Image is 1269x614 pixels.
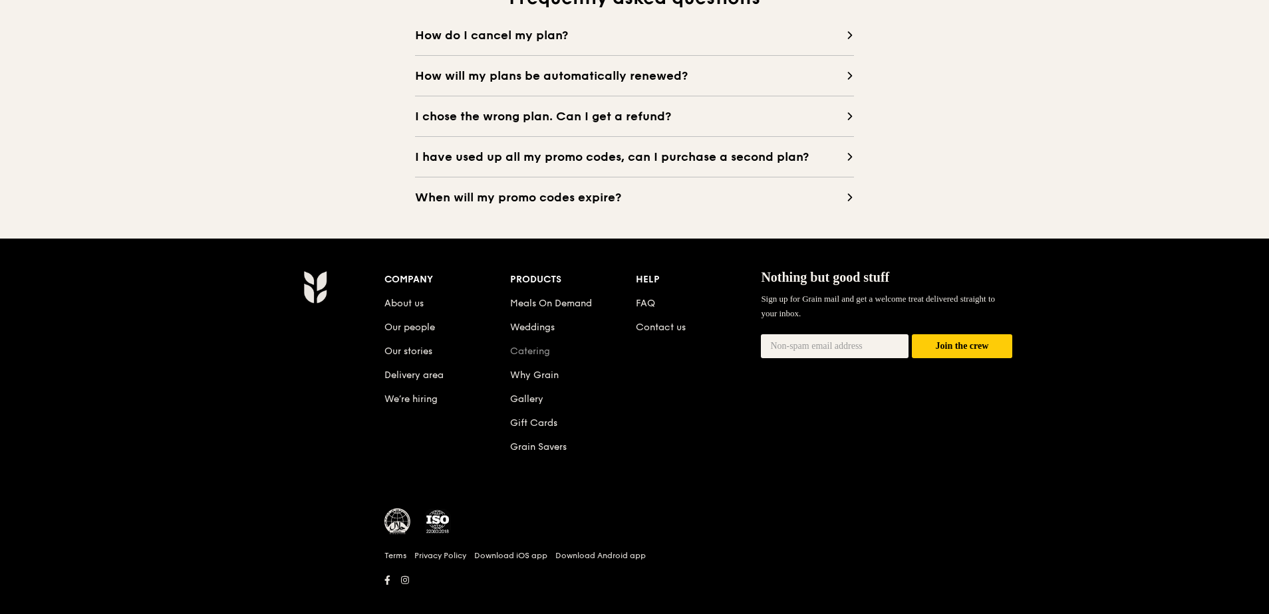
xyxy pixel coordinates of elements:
[415,26,846,45] span: How do I cancel my plan?
[384,270,510,289] div: Company
[384,369,444,381] a: Delivery area
[384,298,424,309] a: About us
[384,393,438,405] a: We’re hiring
[510,322,555,333] a: Weddings
[251,589,1018,600] h6: Revision
[415,107,846,126] span: I chose the wrong plan. Can I get a refund?
[414,550,466,561] a: Privacy Policy
[384,322,435,333] a: Our people
[510,298,592,309] a: Meals On Demand
[761,270,889,284] span: Nothing but good stuff
[761,294,995,318] span: Sign up for Grain mail and get a welcome treat delivered straight to your inbox.
[384,508,411,535] img: MUIS Halal Certified
[510,393,543,405] a: Gallery
[384,550,406,561] a: Terms
[912,334,1012,359] button: Join the crew
[636,298,655,309] a: FAQ
[636,270,762,289] div: Help
[415,66,846,85] span: How will my plans be automatically renewed?
[510,270,636,289] div: Products
[384,346,432,357] a: Our stories
[761,334,909,358] input: Non-spam email address
[474,550,547,561] a: Download iOS app
[636,322,686,333] a: Contact us
[555,550,646,561] a: Download Android app
[510,369,559,381] a: Why Grain
[415,188,846,207] span: When will my promo codes expire?
[415,148,846,166] span: I have used up all my promo codes, can I purchase a second plan?
[510,346,550,357] a: Catering
[510,441,567,453] a: Grain Savers
[510,417,557,429] a: Gift Cards
[424,508,451,535] img: ISO Certified
[303,270,327,304] img: Grain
